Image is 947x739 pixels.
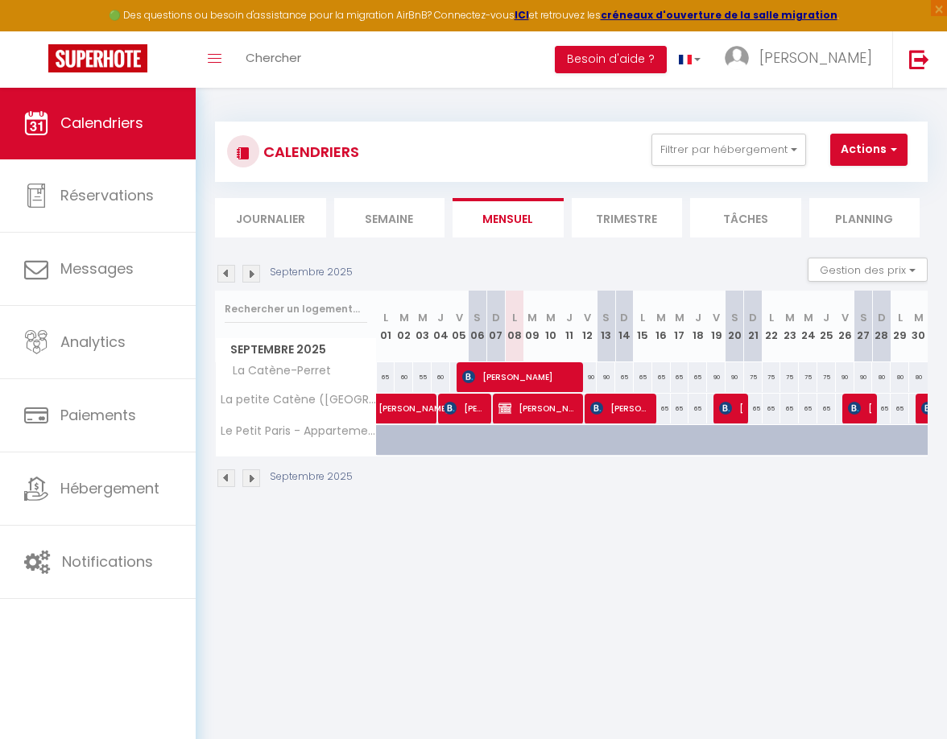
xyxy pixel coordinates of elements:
abbr: L [640,310,645,325]
abbr: M [656,310,666,325]
strong: ICI [515,8,529,22]
a: créneaux d'ouverture de la salle migration [601,8,837,22]
abbr: D [749,310,757,325]
img: logout [909,49,929,69]
div: 80 [872,362,891,392]
div: 80 [909,362,928,392]
abbr: M [399,310,409,325]
th: 23 [780,291,799,362]
abbr: L [383,310,388,325]
div: 75 [817,362,836,392]
div: 60 [395,362,413,392]
div: 65 [615,362,634,392]
th: 21 [744,291,763,362]
abbr: V [713,310,720,325]
th: 24 [799,291,817,362]
button: Filtrer par hébergement [651,134,806,166]
abbr: M [527,310,537,325]
span: [PERSON_NAME] [848,393,873,423]
th: 19 [707,291,726,362]
th: 15 [634,291,652,362]
span: Analytics [60,332,126,352]
div: 65 [744,394,763,423]
th: 13 [597,291,615,362]
th: 01 [377,291,395,362]
img: Super Booking [48,44,147,72]
div: 65 [891,394,909,423]
th: 27 [854,291,873,362]
span: [PERSON_NAME] [759,47,872,68]
div: 75 [744,362,763,392]
div: 80 [891,362,909,392]
th: 12 [578,291,597,362]
div: 55 [413,362,432,392]
div: 65 [872,394,891,423]
abbr: J [695,310,701,325]
li: Journalier [215,198,326,237]
li: Semaine [334,198,445,237]
span: Septembre 2025 [216,338,376,361]
th: 09 [523,291,542,362]
span: Hébergement [60,478,159,498]
li: Trimestre [572,198,683,237]
div: 90 [854,362,873,392]
abbr: M [546,310,556,325]
abbr: L [898,310,903,325]
abbr: V [584,310,591,325]
div: 65 [634,362,652,392]
abbr: M [804,310,813,325]
div: 60 [432,362,450,392]
span: Paiements [60,405,136,425]
div: 90 [707,362,726,392]
div: 65 [763,394,781,423]
th: 08 [505,291,523,362]
span: [PERSON_NAME] [498,393,579,423]
span: [PERSON_NAME] [462,361,580,392]
li: Planning [809,198,920,237]
th: 16 [652,291,671,362]
button: Gestion des prix [808,258,928,282]
abbr: D [620,310,628,325]
abbr: L [769,310,774,325]
span: [PERSON_NAME] [378,385,490,415]
div: 65 [817,394,836,423]
span: La petite Catène ([GEOGRAPHIC_DATA]) [218,394,379,406]
th: 28 [872,291,891,362]
abbr: M [675,310,684,325]
li: Mensuel [453,198,564,237]
span: Notifications [62,551,153,572]
th: 20 [726,291,744,362]
span: Messages [60,258,134,279]
abbr: V [456,310,463,325]
div: 75 [763,362,781,392]
div: 65 [377,362,395,392]
th: 05 [450,291,469,362]
div: 65 [671,394,689,423]
abbr: D [878,310,886,325]
span: Chercher [246,49,301,66]
th: 18 [689,291,707,362]
span: [PERSON_NAME] [444,393,487,423]
abbr: L [512,310,517,325]
input: Rechercher un logement... [225,295,367,324]
th: 26 [836,291,854,362]
abbr: D [492,310,500,325]
abbr: M [418,310,428,325]
span: La Catène-Perret [218,362,335,380]
a: [PERSON_NAME] [370,394,389,424]
div: 90 [597,362,615,392]
div: 65 [799,394,817,423]
th: 14 [615,291,634,362]
abbr: M [785,310,795,325]
th: 29 [891,291,909,362]
div: 65 [671,362,689,392]
span: Réservations [60,185,154,205]
abbr: S [860,310,867,325]
button: Besoin d'aide ? [555,46,667,73]
img: ... [725,46,749,70]
div: 75 [799,362,817,392]
th: 25 [817,291,836,362]
div: 90 [578,362,597,392]
a: ... [PERSON_NAME] [713,31,892,88]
